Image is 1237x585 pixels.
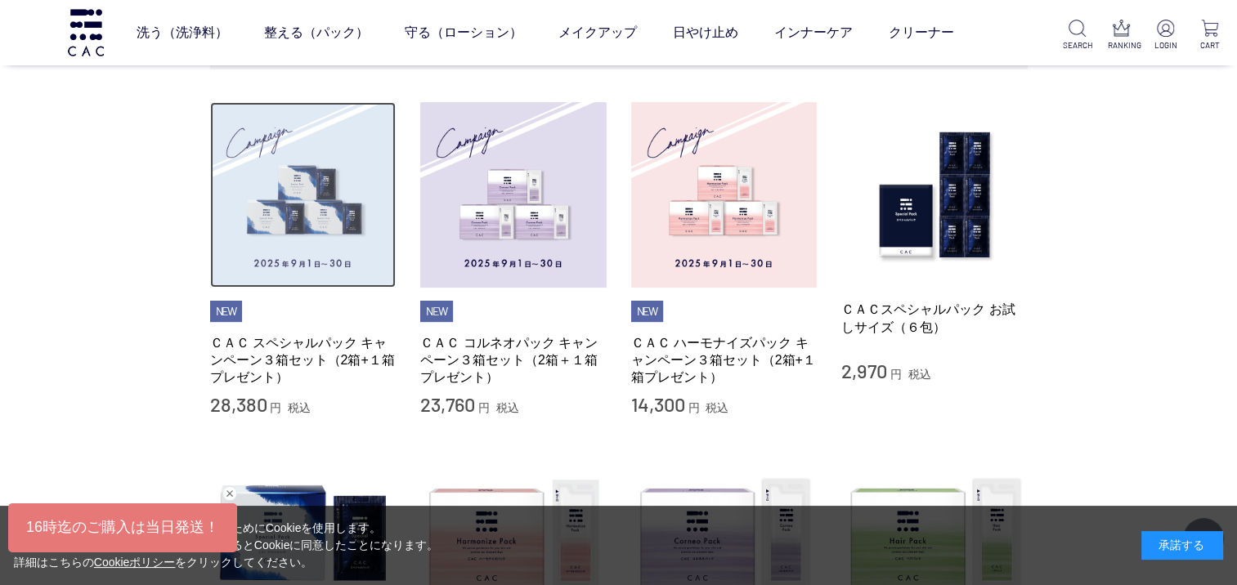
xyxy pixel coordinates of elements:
p: SEARCH [1063,39,1091,51]
span: 円 [688,401,699,414]
a: LOGIN [1151,20,1180,51]
span: 円 [890,368,902,381]
div: 承諾する [1141,531,1223,560]
img: ＣＡＣ コルネオパック キャンペーン３箱セット（2箱＋１箱プレゼント） [420,102,607,288]
p: RANKING [1107,39,1136,51]
a: インナーケア [773,10,852,56]
a: ＣＡＣ ハーモナイズパック キャンペーン３箱セット（2箱+１箱プレゼント） [631,334,818,386]
li: NEW [631,301,664,322]
img: ＣＡＣスペシャルパック お試しサイズ（６包） [841,102,1028,288]
span: 円 [478,401,490,414]
span: 税込 [496,401,519,414]
p: CART [1195,39,1224,51]
a: 整える（パック） [263,10,368,56]
li: NEW [210,301,243,322]
span: 14,300 [631,392,685,416]
a: クリーナー [888,10,953,56]
a: 洗う（洗浄料） [136,10,227,56]
span: 2,970 [841,359,887,382]
img: ＣＡＣ ハーモナイズパック キャンペーン３箱セット（2箱+１箱プレゼント） [631,102,818,288]
a: 守る（ローション） [404,10,522,56]
a: Cookieポリシー [94,556,176,569]
span: 税込 [288,401,311,414]
a: RANKING [1107,20,1136,51]
li: NEW [420,301,453,322]
span: 23,760 [420,392,475,416]
span: 税込 [706,401,728,414]
a: メイクアップ [558,10,636,56]
a: ＣＡＣ コルネオパック キャンペーン３箱セット（2箱＋１箱プレゼント） [420,334,607,386]
span: 28,380 [210,392,267,416]
a: CART [1195,20,1224,51]
p: LOGIN [1151,39,1180,51]
a: ＣＡＣスペシャルパック お試しサイズ（６包） [841,301,1028,336]
a: SEARCH [1063,20,1091,51]
a: 日やけ止め [672,10,737,56]
img: ＣＡＣ スペシャルパック キャンペーン３箱セット（2箱+１箱プレゼント） [210,102,397,288]
span: 円 [270,401,281,414]
a: ＣＡＣ スペシャルパック キャンペーン３箱セット（2箱+１箱プレゼント） [210,334,397,386]
span: 税込 [908,368,931,381]
img: logo [65,9,106,56]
